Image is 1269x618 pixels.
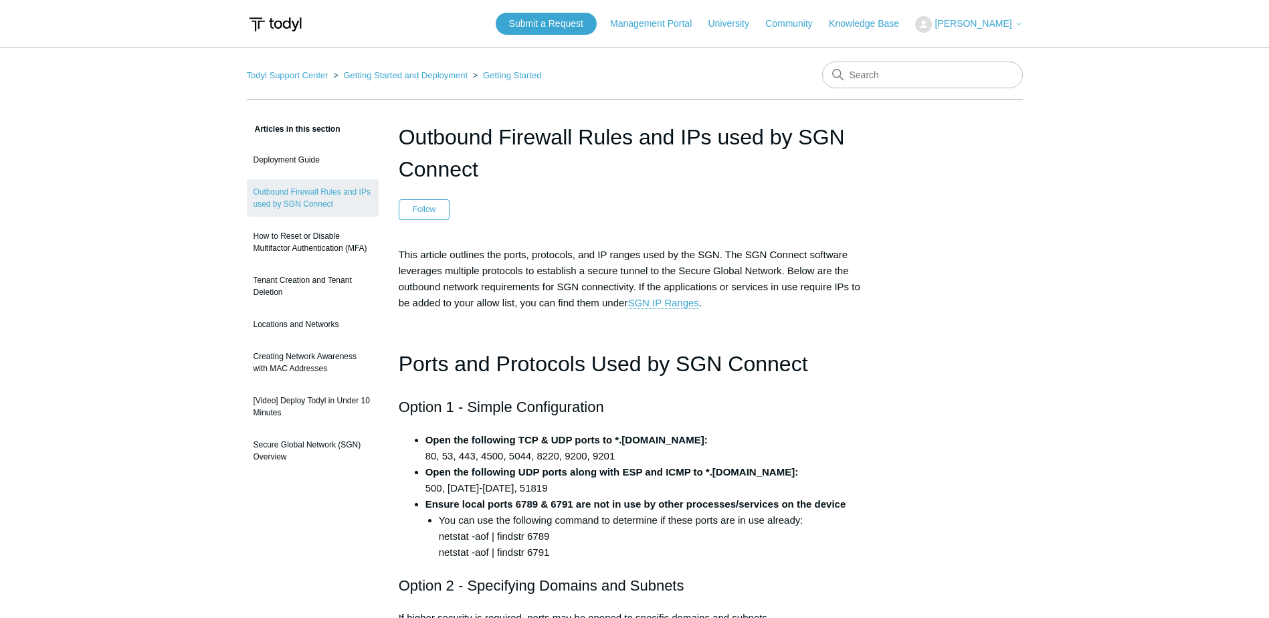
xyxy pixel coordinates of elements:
[765,17,826,31] a: Community
[708,17,762,31] a: University
[822,62,1023,88] input: Search
[399,395,871,419] h2: Option 1 - Simple Configuration
[483,70,541,80] a: Getting Started
[247,388,379,425] a: [Video] Deploy Todyl in Under 10 Minutes
[399,249,860,309] span: This article outlines the ports, protocols, and IP ranges used by the SGN. The SGN Connect softwa...
[399,574,871,597] h2: Option 2 - Specifying Domains and Subnets
[915,16,1022,33] button: [PERSON_NAME]
[247,432,379,470] a: Secure Global Network (SGN) Overview
[425,432,871,464] li: 80, 53, 443, 4500, 5044, 8220, 9200, 9201
[399,121,871,185] h1: Outbound Firewall Rules and IPs used by SGN Connect
[935,18,1011,29] span: [PERSON_NAME]
[247,147,379,173] a: Deployment Guide
[247,268,379,305] a: Tenant Creation and Tenant Deletion
[399,347,871,381] h1: Ports and Protocols Used by SGN Connect
[610,17,705,31] a: Management Portal
[247,179,379,217] a: Outbound Firewall Rules and IPs used by SGN Connect
[425,464,871,496] li: 500, [DATE]-[DATE], 51819
[247,312,379,337] a: Locations and Networks
[247,70,331,80] li: Todyl Support Center
[330,70,470,80] li: Getting Started and Deployment
[829,17,912,31] a: Knowledge Base
[470,70,542,80] li: Getting Started
[425,434,708,445] strong: Open the following TCP & UDP ports to *.[DOMAIN_NAME]:
[425,466,799,478] strong: Open the following UDP ports along with ESP and ICMP to *.[DOMAIN_NAME]:
[247,223,379,261] a: How to Reset or Disable Multifactor Authentication (MFA)
[496,13,597,35] a: Submit a Request
[247,124,340,134] span: Articles in this section
[247,344,379,381] a: Creating Network Awareness with MAC Addresses
[343,70,468,80] a: Getting Started and Deployment
[247,12,304,37] img: Todyl Support Center Help Center home page
[247,70,328,80] a: Todyl Support Center
[425,498,846,510] strong: Ensure local ports 6789 & 6791 are not in use by other processes/services on the device
[627,297,698,309] a: SGN IP Ranges
[439,512,871,560] li: You can use the following command to determine if these ports are in use already: netstat -aof | ...
[399,199,450,219] button: Follow Article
